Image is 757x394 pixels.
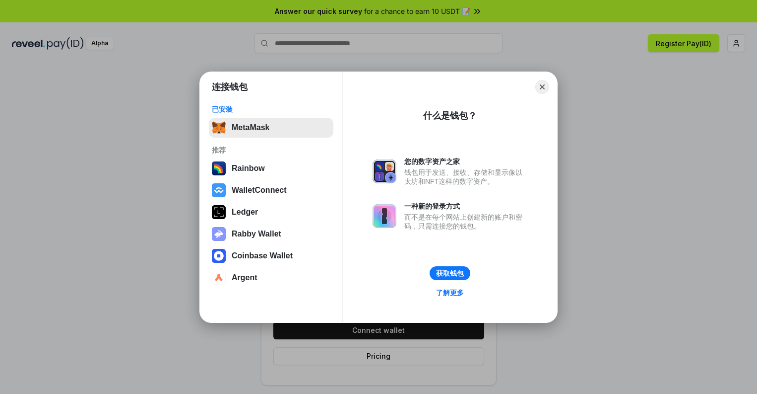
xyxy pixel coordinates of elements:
img: svg+xml,%3Csvg%20xmlns%3D%22http%3A%2F%2Fwww.w3.org%2F2000%2Fsvg%22%20fill%3D%22none%22%20viewBox... [373,204,396,228]
button: Argent [209,268,333,288]
button: Coinbase Wallet [209,246,333,266]
button: 获取钱包 [430,266,470,280]
div: Coinbase Wallet [232,251,293,260]
div: 一种新的登录方式 [404,202,527,211]
button: Rainbow [209,158,333,178]
div: 您的数字资产之家 [404,157,527,166]
img: svg+xml,%3Csvg%20width%3D%22120%22%20height%3D%22120%22%20viewBox%3D%220%200%20120%20120%22%20fil... [212,161,226,175]
div: 已安装 [212,105,330,114]
img: svg+xml,%3Csvg%20fill%3D%22none%22%20height%3D%2233%22%20viewBox%3D%220%200%2035%2033%22%20width%... [212,121,226,135]
div: Rainbow [232,164,265,173]
div: Rabby Wallet [232,230,281,238]
div: 而不是在每个网站上创建新的账户和密码，只需连接您的钱包。 [404,213,527,231]
img: svg+xml,%3Csvg%20xmlns%3D%22http%3A%2F%2Fwww.w3.org%2F2000%2Fsvg%22%20fill%3D%22none%22%20viewBox... [373,159,396,183]
div: Argent [232,273,257,282]
button: Rabby Wallet [209,224,333,244]
a: 了解更多 [430,286,470,299]
img: svg+xml,%3Csvg%20width%3D%2228%22%20height%3D%2228%22%20viewBox%3D%220%200%2028%2028%22%20fill%3D... [212,183,226,197]
button: WalletConnect [209,180,333,200]
div: 了解更多 [436,288,464,297]
img: svg+xml,%3Csvg%20width%3D%2228%22%20height%3D%2228%22%20viewBox%3D%220%200%2028%2028%22%20fill%3D... [212,271,226,285]
div: 获取钱包 [436,269,464,278]
img: svg+xml,%3Csvg%20xmlns%3D%22http%3A%2F%2Fwww.w3.org%2F2000%2Fsvg%22%20fill%3D%22none%22%20viewBox... [212,227,226,241]
div: MetaMask [232,123,269,132]
img: svg+xml,%3Csvg%20xmlns%3D%22http%3A%2F%2Fwww.w3.org%2F2000%2Fsvg%22%20width%3D%2228%22%20height%3... [212,205,226,219]
div: 推荐 [212,146,330,155]
div: 钱包用于发送、接收、存储和显示像以太坊和NFT这样的数字资产。 [404,168,527,186]
h1: 连接钱包 [212,81,248,93]
div: WalletConnect [232,186,287,195]
div: Ledger [232,208,258,217]
button: Ledger [209,202,333,222]
div: 什么是钱包？ [423,110,477,122]
button: MetaMask [209,118,333,138]
img: svg+xml,%3Csvg%20width%3D%2228%22%20height%3D%2228%22%20viewBox%3D%220%200%2028%2028%22%20fill%3D... [212,249,226,263]
button: Close [535,80,549,94]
